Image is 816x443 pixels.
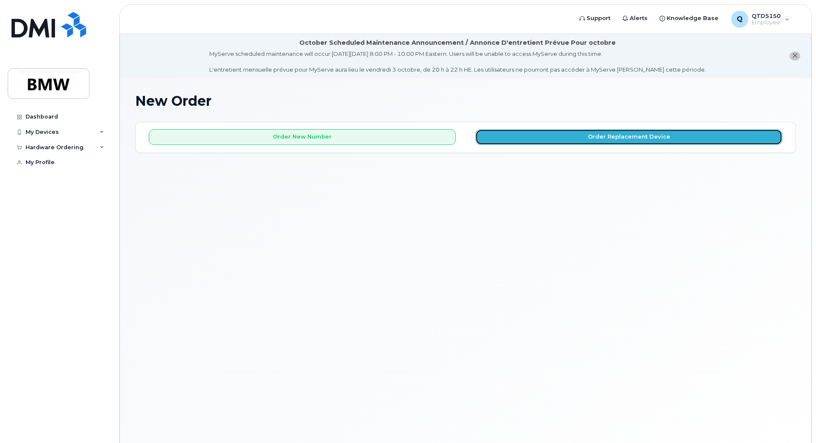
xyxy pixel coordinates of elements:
button: close notification [790,52,800,61]
button: Order New Number [149,129,456,145]
button: Order Replacement Device [475,129,782,145]
h1: New Order [135,93,796,108]
div: October Scheduled Maintenance Announcement / Annonce D'entretient Prévue Pour octobre [299,38,616,47]
iframe: Messenger Launcher [779,406,810,437]
div: MyServe scheduled maintenance will occur [DATE][DATE] 8:00 PM - 10:00 PM Eastern. Users will be u... [209,50,706,74]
